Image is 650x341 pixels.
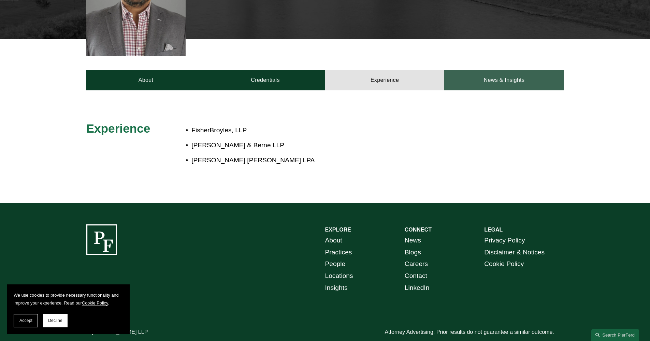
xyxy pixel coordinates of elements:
strong: EXPLORE [325,227,351,233]
a: Blogs [405,247,421,258]
span: Accept [19,318,32,323]
p: © [PERSON_NAME] LLP [86,327,186,337]
p: [PERSON_NAME] & Berne LLP [191,139,504,151]
strong: CONNECT [405,227,432,233]
p: [PERSON_NAME] [PERSON_NAME] LPA [191,154,504,166]
a: News [405,235,421,247]
p: We use cookies to provide necessary functionality and improve your experience. Read our . [14,291,123,307]
a: Careers [405,258,428,270]
a: Insights [325,282,348,294]
a: Practices [325,247,352,258]
a: Locations [325,270,353,282]
a: Cookie Policy [484,258,524,270]
a: Privacy Policy [484,235,525,247]
a: LinkedIn [405,282,430,294]
strong: LEGAL [484,227,503,233]
section: Cookie banner [7,284,130,334]
a: News & Insights [444,70,564,90]
a: People [325,258,346,270]
p: FisherBroyles, LLP [191,124,504,136]
a: Credentials [206,70,325,90]
span: Decline [48,318,62,323]
button: Decline [43,314,68,327]
a: Cookie Policy [82,300,108,306]
a: About [325,235,342,247]
a: About [86,70,206,90]
a: Search this site [591,329,639,341]
a: Contact [405,270,427,282]
button: Accept [14,314,38,327]
a: Disclaimer & Notices [484,247,545,258]
a: Experience [325,70,445,90]
span: Experience [86,122,150,135]
p: Attorney Advertising. Prior results do not guarantee a similar outcome. [385,327,564,337]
